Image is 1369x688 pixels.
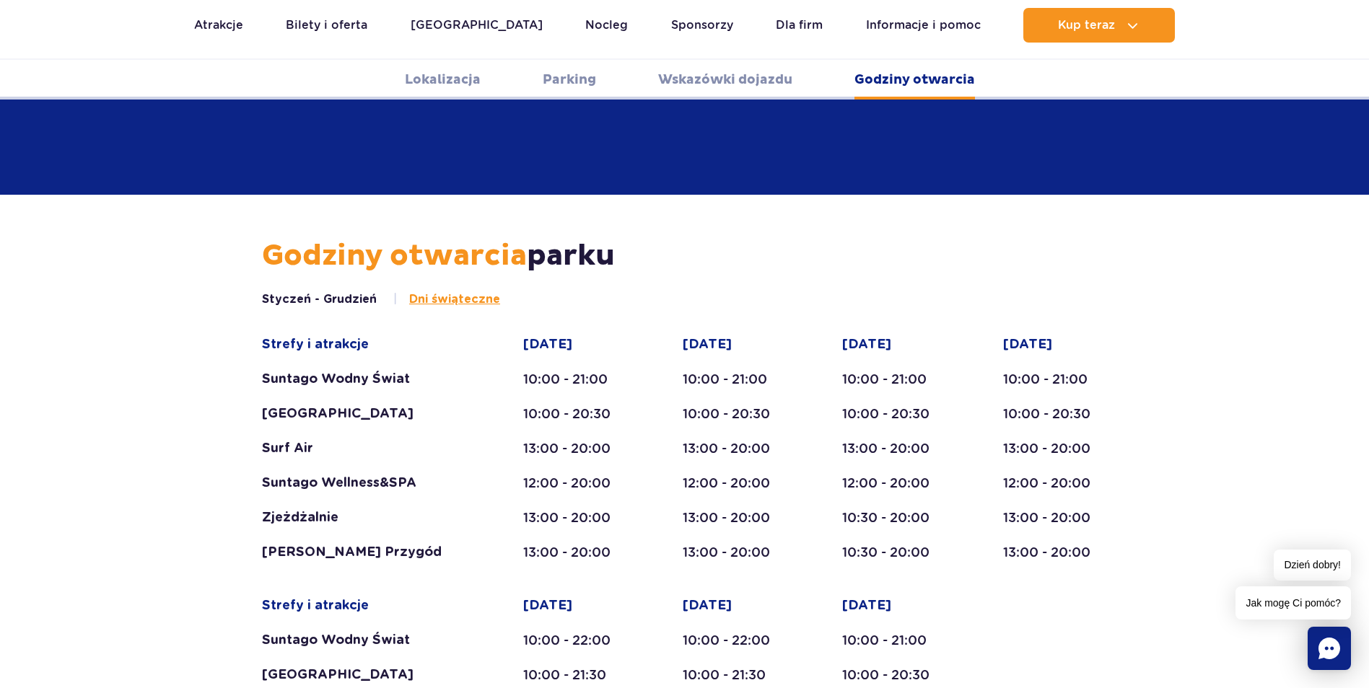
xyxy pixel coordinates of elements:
[262,291,377,307] button: Styczeń - Grudzień
[262,632,468,649] div: Suntago Wodny Świat
[1003,544,1107,561] div: 13:00 - 20:00
[523,597,627,614] div: [DATE]
[842,632,948,649] div: 10:00 - 21:00
[262,238,1107,274] h2: parku
[854,60,975,100] a: Godziny otwarcia
[262,405,468,423] div: [GEOGRAPHIC_DATA]
[683,666,787,684] div: 10:00 - 21:30
[411,8,543,43] a: [GEOGRAPHIC_DATA]
[523,371,627,388] div: 10:00 - 21:00
[776,8,823,43] a: Dla firm
[671,8,733,43] a: Sponsorzy
[262,336,468,353] div: Strefy i atrakcje
[1003,336,1107,353] div: [DATE]
[1003,509,1107,526] div: 13:00 - 20:00
[262,544,468,561] div: [PERSON_NAME] Przygód
[842,440,948,457] div: 13:00 - 20:00
[523,336,627,353] div: [DATE]
[1023,8,1175,43] button: Kup teraz
[262,238,527,274] span: Godziny otwarcia
[262,597,468,614] div: Strefy i atrakcje
[658,60,792,100] a: Wskazówki dojazdu
[842,666,948,684] div: 10:00 - 20:30
[866,8,981,43] a: Informacje i pomoc
[1003,475,1107,492] div: 12:00 - 20:00
[1003,405,1107,423] div: 10:00 - 20:30
[585,8,628,43] a: Nocleg
[523,666,627,684] div: 10:00 - 21:30
[683,509,787,526] div: 13:00 - 20:00
[842,405,948,423] div: 10:00 - 20:30
[262,475,468,492] div: Suntago Wellness&SPA
[1003,371,1107,388] div: 10:00 - 21:00
[1308,627,1351,670] div: Chat
[683,544,787,561] div: 13:00 - 20:00
[543,60,596,100] a: Parking
[1003,440,1107,457] div: 13:00 - 20:00
[1235,586,1351,619] span: Jak mogę Ci pomóc?
[523,509,627,526] div: 13:00 - 20:00
[1274,550,1351,581] span: Dzień dobry!
[842,544,948,561] div: 10:30 - 20:00
[405,60,481,100] a: Lokalizacja
[842,475,948,492] div: 12:00 - 20:00
[683,475,787,492] div: 12:00 - 20:00
[262,509,468,526] div: Zjeżdżalnie
[523,632,627,649] div: 10:00 - 22:00
[523,475,627,492] div: 12:00 - 20:00
[523,440,627,457] div: 13:00 - 20:00
[523,544,627,561] div: 13:00 - 20:00
[262,666,468,684] div: [GEOGRAPHIC_DATA]
[1058,19,1115,32] span: Kup teraz
[683,336,787,353] div: [DATE]
[286,8,367,43] a: Bilety i oferta
[683,597,787,614] div: [DATE]
[194,8,243,43] a: Atrakcje
[683,440,787,457] div: 13:00 - 20:00
[262,371,468,388] div: Suntago Wodny Świat
[842,597,948,614] div: [DATE]
[683,371,787,388] div: 10:00 - 21:00
[683,405,787,423] div: 10:00 - 20:30
[842,336,948,353] div: [DATE]
[262,440,468,457] div: Surf Air
[842,509,948,526] div: 10:30 - 20:00
[393,291,500,307] button: Dni świąteczne
[842,371,948,388] div: 10:00 - 21:00
[409,291,500,307] span: Dni świąteczne
[523,405,627,423] div: 10:00 - 20:30
[683,632,787,649] div: 10:00 - 22:00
